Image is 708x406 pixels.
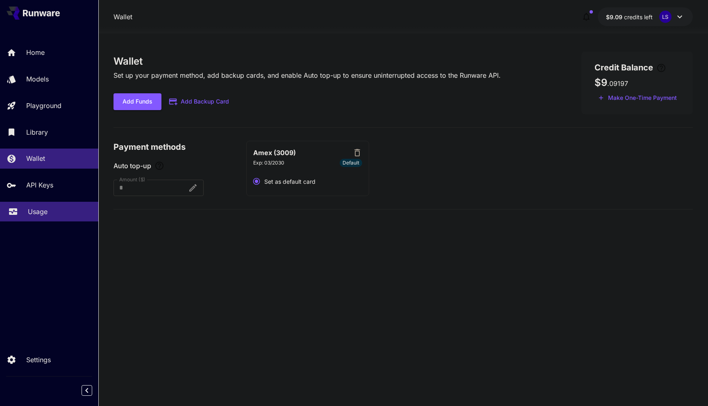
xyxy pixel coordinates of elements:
[161,94,238,110] button: Add Backup Card
[340,159,362,167] span: Default
[26,355,51,365] p: Settings
[659,11,672,23] div: LS
[607,79,628,88] span: . 09197
[119,176,145,183] label: Amount ($)
[595,61,653,74] span: Credit Balance
[151,161,168,171] button: Enable Auto top-up to ensure uninterrupted service. We'll automatically bill the chosen amount wh...
[253,148,296,158] p: Amex (3009)
[26,127,48,137] p: Library
[624,14,653,20] span: credits left
[598,7,693,26] button: $9.09197LS
[82,385,92,396] button: Collapse sidebar
[595,92,681,104] button: Make a one-time, non-recurring payment
[28,207,48,217] p: Usage
[113,12,132,22] nav: breadcrumb
[113,141,236,153] p: Payment methods
[113,93,161,110] button: Add Funds
[113,12,132,22] a: Wallet
[253,159,284,167] p: Exp: 03/2030
[595,77,607,88] span: $9
[606,13,653,21] div: $9.09197
[26,101,61,111] p: Playground
[88,383,98,398] div: Collapse sidebar
[264,177,315,186] span: Set as default card
[606,14,624,20] span: $9.09
[26,74,49,84] p: Models
[113,161,151,171] span: Auto top-up
[26,180,53,190] p: API Keys
[113,56,501,67] h3: Wallet
[26,153,45,163] p: Wallet
[113,70,501,80] p: Set up your payment method, add backup cards, and enable Auto top-up to ensure uninterrupted acce...
[653,63,669,73] button: Enter your card details and choose an Auto top-up amount to avoid service interruptions. We'll au...
[26,47,45,57] p: Home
